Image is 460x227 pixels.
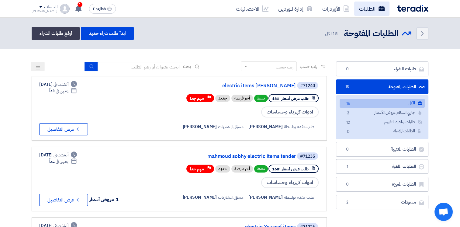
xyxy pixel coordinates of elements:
[182,124,217,130] span: [PERSON_NAME]
[344,120,352,126] span: 12
[344,84,351,90] span: 15
[325,30,339,37] span: الكل
[344,199,351,205] span: 2
[336,142,428,157] a: الطلبات المنتهية0
[434,203,453,221] a: Open chat
[183,63,191,70] span: بحث
[344,101,352,107] span: 15
[340,118,425,127] a: طلبات جاهزة للتقييم
[344,164,351,170] span: 1
[284,124,315,130] span: طلب مقدم بواسطة
[215,95,230,102] div: جديد
[218,194,244,201] span: مسؤل المشتريات
[300,84,315,88] div: #71240
[89,196,119,203] span: 1 عروض أسعار
[89,4,116,14] button: English
[336,61,428,76] a: طلبات الشراء0
[32,27,80,40] a: أرفع طلبات الشراء
[282,96,309,101] span: طلب عرض أسعار
[56,88,68,94] span: ينتهي في
[336,79,428,94] a: الطلبات المفتوحة15
[182,194,217,201] span: [PERSON_NAME]
[248,124,283,130] span: [PERSON_NAME]
[39,152,77,158] div: [DATE]
[336,195,428,210] a: مسودات2
[49,88,77,94] div: غداً
[344,110,352,117] span: 3
[190,96,204,101] span: مهم جدا
[218,124,244,130] span: مسؤل المشتريات
[261,177,319,188] span: ادوات كهرباء وحساسات
[78,2,82,7] span: 1
[344,28,399,40] h2: الطلبات المفتوحة
[60,4,70,14] img: profile_test.png
[254,95,268,102] span: نشط
[261,107,319,117] span: ادوات كهرباء وحساسات
[336,177,428,192] a: الطلبات المميزة0
[336,159,428,174] a: الطلبات الملغية1
[190,166,204,172] span: مهم جدا
[174,154,296,159] a: mahmoud sobhy electric items tender
[39,194,88,206] button: عرض التفاصيل
[344,181,351,187] span: 0
[344,129,352,135] span: 0
[276,64,293,70] div: رتب حسب
[32,9,57,13] div: [PERSON_NAME]
[54,81,68,88] span: أنشئت في
[272,166,279,172] span: #16
[248,194,283,201] span: [PERSON_NAME]
[317,2,354,16] a: الأوردرات
[272,96,279,101] span: #16
[300,154,315,159] div: #71235
[340,108,425,117] a: جاري استلام عروض الأسعار
[231,95,253,102] div: أخر فرصة
[93,7,106,11] span: English
[254,165,268,173] span: نشط
[56,158,68,165] span: ينتهي في
[344,66,351,72] span: 0
[273,2,317,16] a: إدارة الموردين
[340,99,425,108] a: الكل
[174,83,296,89] a: electric items [PERSON_NAME]
[231,165,253,173] div: أخر فرصة
[344,146,351,152] span: 0
[81,27,133,40] a: ابدأ طلب شراء جديد
[332,30,338,37] span: 15
[231,2,273,16] a: الاحصائيات
[300,63,317,70] span: رتب حسب
[284,194,315,201] span: طلب مقدم بواسطة
[215,165,230,173] div: جديد
[354,2,389,16] a: الطلبات
[340,127,425,136] a: الطلبات المؤجلة
[98,62,183,71] input: ابحث بعنوان أو رقم الطلب
[49,158,77,165] div: غداً
[282,166,309,172] span: طلب عرض أسعار
[54,152,68,158] span: أنشئت في
[39,123,88,135] button: عرض التفاصيل
[39,81,77,88] div: [DATE]
[44,5,57,10] div: الحساب
[397,5,428,12] img: Teradix logo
